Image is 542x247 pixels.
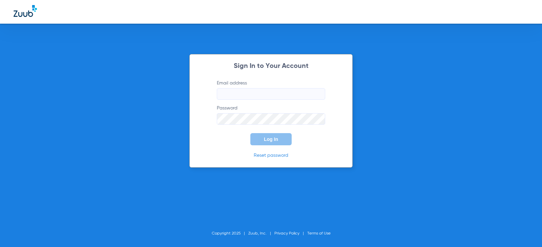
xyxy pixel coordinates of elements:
[207,63,335,70] h2: Sign In to Your Account
[217,113,325,125] input: Password
[212,230,248,237] li: Copyright 2025
[264,137,278,142] span: Log In
[217,88,325,100] input: Email address
[274,231,299,236] a: Privacy Policy
[217,80,325,100] label: Email address
[248,230,274,237] li: Zuub, Inc.
[217,105,325,125] label: Password
[307,231,331,236] a: Terms of Use
[254,153,288,158] a: Reset password
[14,5,37,17] img: Zuub Logo
[250,133,292,145] button: Log In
